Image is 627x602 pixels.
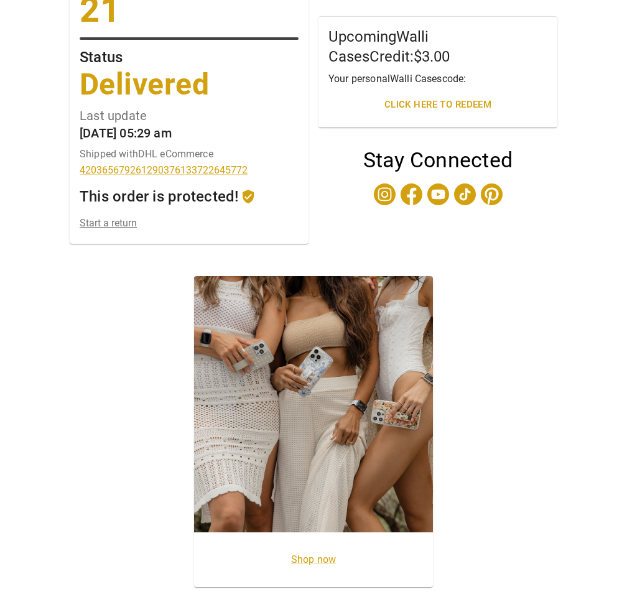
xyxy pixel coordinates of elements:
p: Last update [80,109,299,122]
p: Your personal Walli Cases code: [328,72,547,86]
p: Status [80,50,299,65]
p: This order is protected! [80,189,238,204]
h5: Upcoming Walli Cases Credit: $3.00 [328,27,547,67]
a: 420365679261290376133722645772 [80,164,299,176]
button: Click here to redeem [328,91,547,118]
p: Shipped with DHL eCommerce [80,149,299,159]
p: [DATE] 05:29 am [80,127,299,139]
div: product image [194,276,433,532]
p: Delivered [80,70,299,100]
a: Start a return [80,217,299,229]
h4: Stay Connected [318,147,557,174]
a: Shop now [291,553,336,565]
